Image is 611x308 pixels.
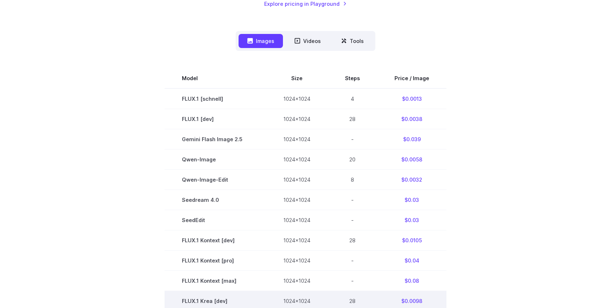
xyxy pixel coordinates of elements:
td: $0.0032 [377,169,446,190]
td: $0.0058 [377,149,446,169]
td: FLUX.1 Kontext [max] [165,271,266,291]
button: Videos [286,34,329,48]
td: - [328,190,377,210]
td: $0.03 [377,190,446,210]
td: 28 [328,109,377,129]
button: Images [239,34,283,48]
td: 20 [328,149,377,169]
td: $0.039 [377,129,446,149]
td: SeedEdit [165,210,266,230]
td: FLUX.1 [schnell] [165,88,266,109]
td: 1024x1024 [266,129,328,149]
td: 1024x1024 [266,271,328,291]
td: $0.03 [377,210,446,230]
td: $0.08 [377,271,446,291]
th: Size [266,68,328,88]
td: 1024x1024 [266,149,328,169]
td: - [328,251,377,271]
td: 1024x1024 [266,169,328,190]
td: 8 [328,169,377,190]
td: 1024x1024 [266,109,328,129]
td: $0.0038 [377,109,446,129]
td: 1024x1024 [266,88,328,109]
td: $0.04 [377,251,446,271]
span: Gemini Flash Image 2.5 [182,135,249,143]
td: - [328,129,377,149]
td: Qwen-Image [165,149,266,169]
td: - [328,271,377,291]
td: 28 [328,230,377,251]
td: 4 [328,88,377,109]
td: FLUX.1 [dev] [165,109,266,129]
td: Qwen-Image-Edit [165,169,266,190]
td: FLUX.1 Kontext [pro] [165,251,266,271]
td: $0.0013 [377,88,446,109]
th: Model [165,68,266,88]
td: 1024x1024 [266,190,328,210]
td: - [328,210,377,230]
td: $0.0105 [377,230,446,251]
th: Steps [328,68,377,88]
th: Price / Image [377,68,446,88]
td: FLUX.1 Kontext [dev] [165,230,266,251]
td: 1024x1024 [266,210,328,230]
button: Tools [332,34,372,48]
td: Seedream 4.0 [165,190,266,210]
td: 1024x1024 [266,230,328,251]
td: 1024x1024 [266,251,328,271]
